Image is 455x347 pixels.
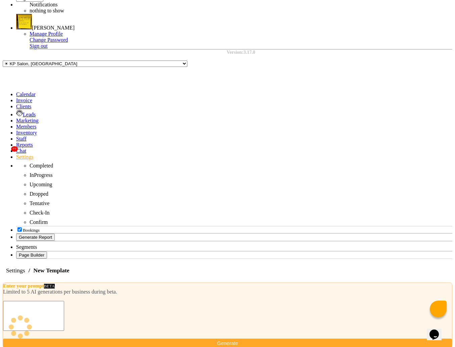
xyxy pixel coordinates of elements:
span: Settings [3,264,29,276]
iframe: chat widget [427,320,448,340]
span: Check-In [30,210,50,216]
span: Segments [16,244,37,250]
span: Chat [16,148,26,154]
span: Completed [30,163,53,168]
span: [PERSON_NAME] [32,25,75,31]
span: 77 [11,146,18,152]
a: 77Chat [16,148,26,154]
a: Leads [16,112,36,117]
a: Settings [16,154,34,160]
a: Manage Profile [30,31,63,37]
a: Reports [16,142,33,148]
a: Sign out [30,43,48,49]
a: Calendar [16,91,36,97]
span: Leads [23,112,36,117]
li: nothing to show [30,8,197,14]
img: Vidhi [16,14,32,30]
label: Enter your prompt [3,283,44,288]
a: Inventory [16,130,37,136]
button: Page Builder [16,252,47,259]
button: Generate Report [16,234,55,241]
a: Members [16,124,36,129]
span: Upcoming [30,182,52,187]
a: Staff [16,136,27,142]
span: New Template [30,264,73,276]
div: Version:3.17.0 [30,50,452,55]
a: Marketing [16,118,39,123]
a: Clients [16,104,31,109]
span: Generate [217,340,238,346]
span: BETA [44,284,55,288]
span: Tentative [30,200,49,206]
span: Bookings [23,228,40,233]
div: Notifications [30,2,197,8]
a: Invoice [16,98,32,103]
span: InProgress [30,172,52,178]
a: Change Password [30,37,68,43]
div: Limited to 5 AI generations per business during beta. [3,289,452,295]
span: Dropped [30,191,48,197]
span: Confirm [30,219,48,225]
